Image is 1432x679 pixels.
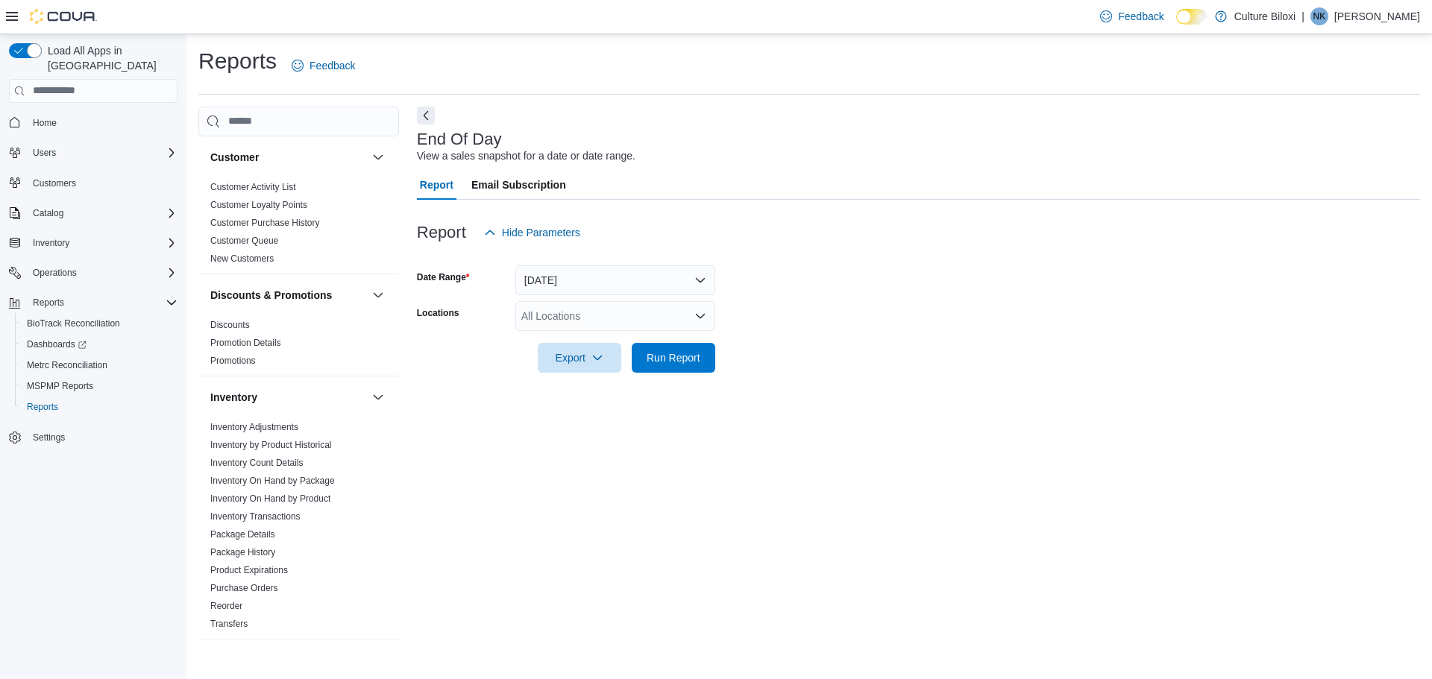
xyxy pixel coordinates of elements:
[210,150,366,165] button: Customer
[33,117,57,129] span: Home
[33,177,76,189] span: Customers
[210,619,248,629] a: Transfers
[210,288,366,303] button: Discounts & Promotions
[27,264,178,282] span: Operations
[210,440,332,450] a: Inventory by Product Historical
[417,307,459,319] label: Locations
[210,476,335,486] a: Inventory On Hand by Package
[21,398,64,416] a: Reports
[210,253,274,265] span: New Customers
[1094,1,1169,31] a: Feedback
[27,338,87,350] span: Dashboards
[632,343,715,373] button: Run Report
[417,148,635,164] div: View a sales snapshot for a date or date range.
[369,286,387,304] button: Discounts & Promotions
[27,234,75,252] button: Inventory
[27,318,120,329] span: BioTrack Reconciliation
[27,144,178,162] span: Users
[286,51,361,80] a: Feedback
[3,203,183,224] button: Catalog
[15,397,183,417] button: Reports
[21,335,92,353] a: Dashboards
[210,493,330,505] span: Inventory On Hand by Product
[27,401,58,413] span: Reports
[33,297,64,309] span: Reports
[27,113,178,132] span: Home
[27,204,69,222] button: Catalog
[21,377,178,395] span: MSPMP Reports
[27,294,178,312] span: Reports
[471,170,566,200] span: Email Subscription
[210,217,320,229] span: Customer Purchase History
[3,172,183,194] button: Customers
[547,343,612,373] span: Export
[210,600,242,612] span: Reorder
[198,46,277,76] h1: Reports
[27,294,70,312] button: Reports
[210,493,330,504] a: Inventory On Hand by Product
[417,271,470,283] label: Date Range
[198,316,399,376] div: Discounts & Promotions
[15,334,183,355] a: Dashboards
[27,204,178,222] span: Catalog
[210,564,288,576] span: Product Expirations
[27,174,82,192] a: Customers
[210,390,366,405] button: Inventory
[21,356,113,374] a: Metrc Reconciliation
[210,235,278,247] span: Customer Queue
[3,426,183,448] button: Settings
[210,150,259,165] h3: Customer
[27,174,178,192] span: Customers
[210,182,296,192] a: Customer Activity List
[27,429,71,446] a: Settings
[210,421,298,433] span: Inventory Adjustments
[210,422,298,432] a: Inventory Adjustments
[210,390,257,405] h3: Inventory
[198,418,399,639] div: Inventory
[1301,7,1304,25] p: |
[21,398,178,416] span: Reports
[210,439,332,451] span: Inventory by Product Historical
[210,236,278,246] a: Customer Queue
[15,355,183,376] button: Metrc Reconciliation
[420,170,453,200] span: Report
[33,207,63,219] span: Catalog
[210,601,242,611] a: Reorder
[1310,7,1328,25] div: Nathan King
[210,458,304,468] a: Inventory Count Details
[27,144,62,162] button: Users
[210,511,301,522] span: Inventory Transactions
[417,224,466,241] h3: Report
[210,319,250,331] span: Discounts
[27,264,83,282] button: Operations
[417,107,435,124] button: Next
[210,199,307,211] span: Customer Loyalty Points
[42,43,178,73] span: Load All Apps in [GEOGRAPHIC_DATA]
[15,313,183,334] button: BioTrack Reconciliation
[27,114,63,132] a: Home
[1313,7,1326,25] span: NK
[210,583,278,593] a: Purchase Orders
[27,380,93,392] span: MSPMP Reports
[33,267,77,279] span: Operations
[27,359,107,371] span: Metrc Reconciliation
[210,200,307,210] a: Customer Loyalty Points
[210,181,296,193] span: Customer Activity List
[210,546,275,558] span: Package History
[3,112,183,133] button: Home
[310,58,355,73] span: Feedback
[210,218,320,228] a: Customer Purchase History
[210,547,275,558] a: Package History
[210,528,275,540] span: Package Details
[515,265,715,295] button: [DATE]
[21,315,178,332] span: BioTrack Reconciliation
[210,253,274,264] a: New Customers
[1234,7,1296,25] p: Culture Biloxi
[27,428,178,446] span: Settings
[210,337,281,349] span: Promotion Details
[210,320,250,330] a: Discounts
[3,292,183,313] button: Reports
[1334,7,1420,25] p: [PERSON_NAME]
[647,350,700,365] span: Run Report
